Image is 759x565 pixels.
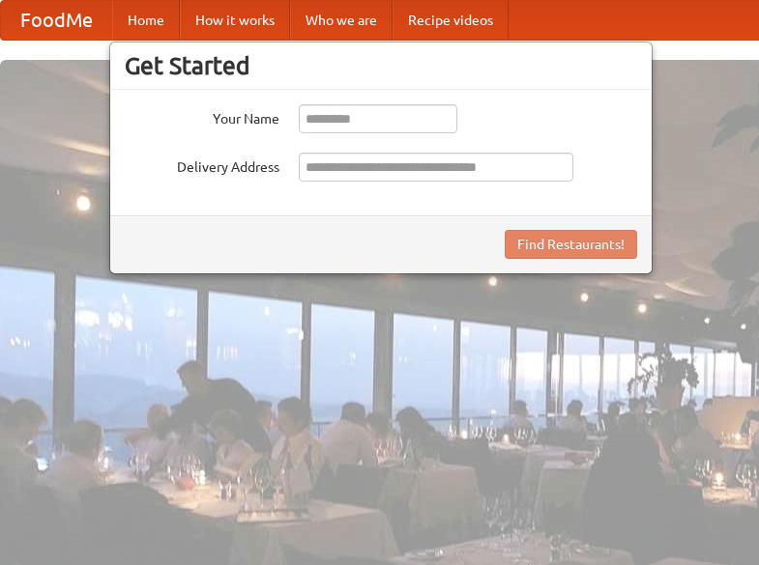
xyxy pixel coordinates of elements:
[393,1,509,40] a: Recipe videos
[290,1,393,40] a: Who we are
[112,1,180,40] a: Home
[125,51,637,80] h3: Get Started
[125,153,279,177] label: Delivery Address
[180,1,290,40] a: How it works
[505,230,637,259] button: Find Restaurants!
[125,104,279,128] label: Your Name
[1,1,112,40] a: FoodMe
